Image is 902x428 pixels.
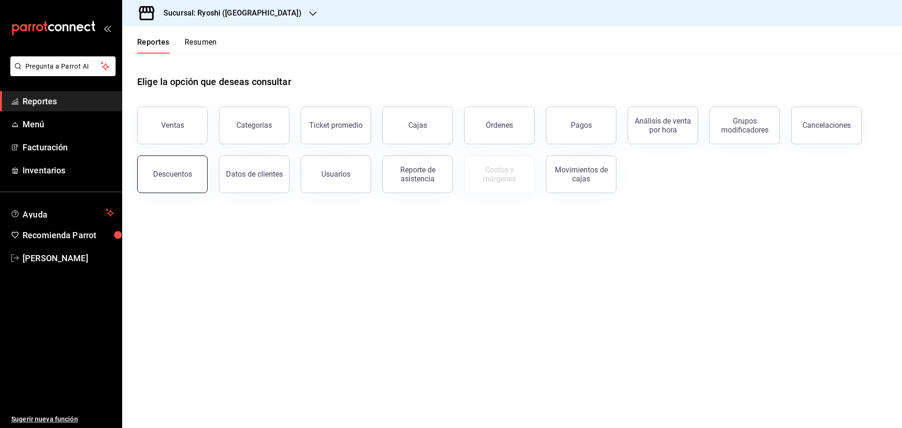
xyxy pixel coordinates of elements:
button: Grupos modificadores [709,107,780,144]
button: Reportes [137,38,170,54]
button: Resumen [185,38,217,54]
div: navigation tabs [137,38,217,54]
div: Reporte de asistencia [389,165,447,183]
div: Datos de clientes [226,170,283,179]
button: Ventas [137,107,208,144]
div: Cancelaciones [802,121,851,130]
button: Pagos [546,107,616,144]
button: Descuentos [137,156,208,193]
span: Menú [23,118,114,131]
div: Ticket promedio [309,121,363,130]
div: Análisis de venta por hora [634,117,692,134]
button: Ticket promedio [301,107,371,144]
button: Datos de clientes [219,156,289,193]
div: Costos y márgenes [470,165,529,183]
button: Cancelaciones [791,107,862,144]
div: Descuentos [153,170,192,179]
span: Ayuda [23,207,102,218]
div: Categorías [236,121,272,130]
div: Usuarios [321,170,350,179]
span: [PERSON_NAME] [23,252,114,265]
div: Cajas [408,120,428,131]
span: Recomienda Parrot [23,229,114,241]
button: Usuarios [301,156,371,193]
div: Grupos modificadores [715,117,774,134]
span: Inventarios [23,164,114,177]
span: Facturación [23,141,114,154]
div: Ventas [161,121,184,130]
span: Sugerir nueva función [11,414,114,424]
button: Análisis de venta por hora [628,107,698,144]
a: Cajas [382,107,453,144]
button: Movimientos de cajas [546,156,616,193]
span: Reportes [23,95,114,108]
div: Órdenes [486,121,513,130]
h1: Elige la opción que deseas consultar [137,75,291,89]
h3: Sucursal: Ryoshi ([GEOGRAPHIC_DATA]) [156,8,302,19]
button: Órdenes [464,107,535,144]
button: Pregunta a Parrot AI [10,56,116,76]
div: Movimientos de cajas [552,165,610,183]
button: open_drawer_menu [103,24,111,32]
a: Pregunta a Parrot AI [7,68,116,78]
button: Contrata inventarios para ver este reporte [464,156,535,193]
button: Reporte de asistencia [382,156,453,193]
button: Categorías [219,107,289,144]
div: Pagos [571,121,592,130]
span: Pregunta a Parrot AI [25,62,101,71]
